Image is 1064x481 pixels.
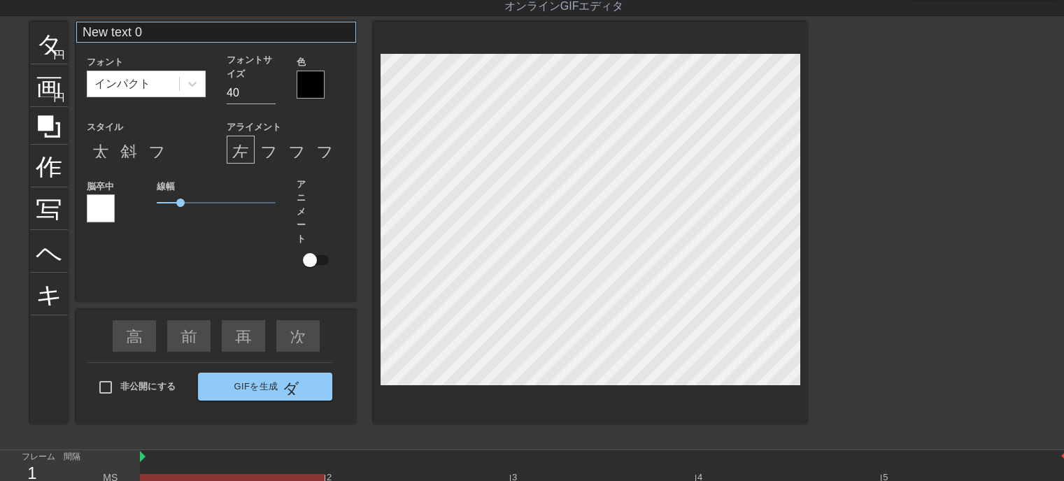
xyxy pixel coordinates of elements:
[53,90,101,102] font: 円を追加
[297,57,306,67] font: 色
[36,236,118,263] font: ヘルプ
[316,141,454,158] font: フォーマット整列
[232,141,283,158] font: 左揃え
[53,48,101,59] font: 円を追加
[64,452,80,461] font: 間隔
[120,381,176,392] font: 非公開にする
[235,326,302,343] font: 再生矢印
[87,57,123,67] font: フォント
[36,28,145,55] font: タイトル
[282,378,386,395] font: ダブルアロー
[120,141,187,158] font: 斜体形式
[126,326,228,343] font: 高速巻き戻し
[22,452,55,461] font: フレーム
[234,381,278,392] font: GIFを生成
[227,122,281,132] font: アライメント
[94,78,150,89] font: インパクト
[157,181,175,192] font: 線幅
[227,55,272,79] font: フォントサイズ
[180,326,285,343] font: 前へスキップ
[87,181,114,192] font: 脳卒中
[87,122,123,132] font: スタイル
[260,141,432,158] font: フォーマット中央揃え
[148,141,303,158] font: フォーマット_下線
[36,279,171,306] font: キーボード
[288,141,594,158] font: フォーマット_align_right
[36,194,332,220] font: 写真サイズを大きく選択
[36,71,89,97] font: 画像
[198,373,332,401] button: GIFを生成
[92,141,159,158] font: 太字形式
[297,179,306,244] font: アニメート
[36,151,89,178] font: 作物
[290,326,394,343] font: 次へスキップ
